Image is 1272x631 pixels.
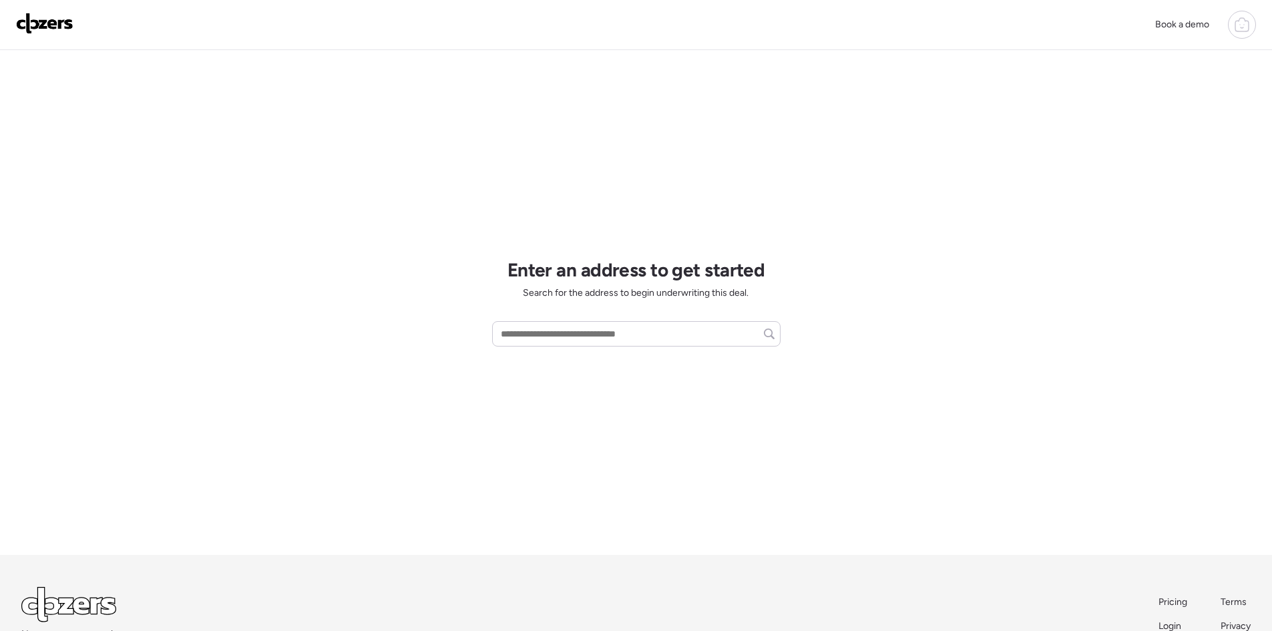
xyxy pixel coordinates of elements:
img: Logo Light [21,587,116,622]
a: Terms [1221,596,1251,609]
a: Pricing [1158,596,1189,609]
h1: Enter an address to get started [507,258,765,281]
img: Logo [16,13,73,34]
span: Book a demo [1155,19,1209,30]
span: Search for the address to begin underwriting this deal. [523,286,749,300]
span: Pricing [1158,596,1187,608]
span: Terms [1221,596,1247,608]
